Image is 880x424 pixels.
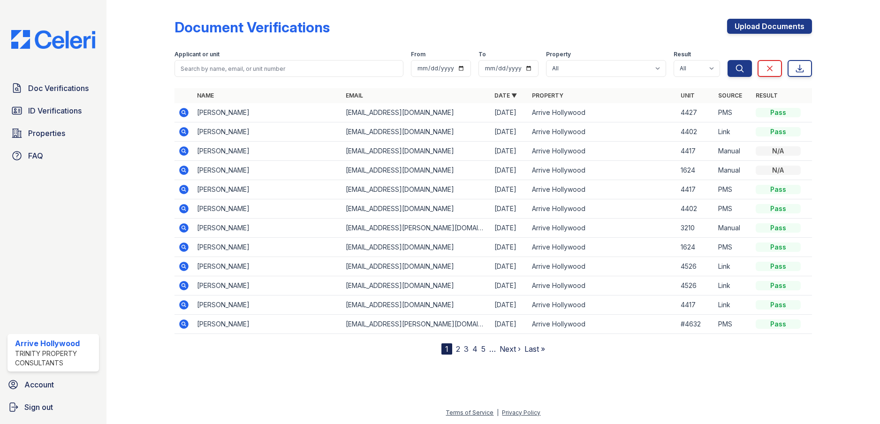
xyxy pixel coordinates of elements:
td: [PERSON_NAME] [193,122,342,142]
td: [EMAIL_ADDRESS][DOMAIN_NAME] [342,122,491,142]
div: Document Verifications [174,19,330,36]
td: [EMAIL_ADDRESS][DOMAIN_NAME] [342,142,491,161]
label: Result [674,51,691,58]
td: [DATE] [491,219,528,238]
td: Arrive Hollywood [528,161,677,180]
td: #4632 [677,315,714,334]
td: [PERSON_NAME] [193,199,342,219]
a: ID Verifications [8,101,99,120]
td: PMS [714,315,752,334]
td: Arrive Hollywood [528,180,677,199]
span: … [489,343,496,355]
div: Arrive Hollywood [15,338,95,349]
div: N/A [756,166,801,175]
td: [DATE] [491,161,528,180]
td: [PERSON_NAME] [193,219,342,238]
div: Pass [756,242,801,252]
td: [EMAIL_ADDRESS][DOMAIN_NAME] [342,238,491,257]
td: [DATE] [491,180,528,199]
td: [EMAIL_ADDRESS][DOMAIN_NAME] [342,180,491,199]
td: Arrive Hollywood [528,295,677,315]
a: Properties [8,124,99,143]
td: Arrive Hollywood [528,315,677,334]
span: Account [24,379,54,390]
a: 5 [481,344,486,354]
td: 4417 [677,295,714,315]
div: Pass [756,281,801,290]
td: Arrive Hollywood [528,122,677,142]
td: 4526 [677,276,714,295]
a: Upload Documents [727,19,812,34]
td: [PERSON_NAME] [193,276,342,295]
td: [PERSON_NAME] [193,257,342,276]
a: Date ▼ [494,92,517,99]
a: Name [197,92,214,99]
td: 1624 [677,238,714,257]
td: Arrive Hollywood [528,238,677,257]
td: [EMAIL_ADDRESS][DOMAIN_NAME] [342,257,491,276]
a: Last » [524,344,545,354]
td: [PERSON_NAME] [193,238,342,257]
td: [DATE] [491,103,528,122]
label: From [411,51,425,58]
td: [EMAIL_ADDRESS][PERSON_NAME][DOMAIN_NAME] [342,315,491,334]
div: 1 [441,343,452,355]
td: [DATE] [491,238,528,257]
a: Privacy Policy [502,409,540,416]
div: Pass [756,127,801,136]
td: 3210 [677,219,714,238]
td: [DATE] [491,199,528,219]
a: 3 [464,344,469,354]
td: [PERSON_NAME] [193,315,342,334]
a: Source [718,92,742,99]
td: [EMAIL_ADDRESS][DOMAIN_NAME] [342,295,491,315]
td: Manual [714,142,752,161]
input: Search by name, email, or unit number [174,60,403,77]
a: 2 [456,344,460,354]
td: [DATE] [491,295,528,315]
td: Arrive Hollywood [528,257,677,276]
td: [DATE] [491,142,528,161]
img: CE_Logo_Blue-a8612792a0a2168367f1c8372b55b34899dd931a85d93a1a3d3e32e68fde9ad4.png [4,30,103,49]
td: Arrive Hollywood [528,142,677,161]
a: Next › [500,344,521,354]
td: [DATE] [491,315,528,334]
td: [DATE] [491,257,528,276]
a: FAQ [8,146,99,165]
span: Doc Verifications [28,83,89,94]
span: ID Verifications [28,105,82,116]
div: Pass [756,204,801,213]
td: [EMAIL_ADDRESS][DOMAIN_NAME] [342,276,491,295]
div: | [497,409,499,416]
td: PMS [714,180,752,199]
td: [PERSON_NAME] [193,103,342,122]
td: 4402 [677,122,714,142]
div: N/A [756,146,801,156]
button: Sign out [4,398,103,416]
td: Link [714,257,752,276]
td: 4402 [677,199,714,219]
td: PMS [714,199,752,219]
td: 4417 [677,180,714,199]
td: Arrive Hollywood [528,219,677,238]
a: Property [532,92,563,99]
td: 4427 [677,103,714,122]
div: Trinity Property Consultants [15,349,95,368]
td: [PERSON_NAME] [193,180,342,199]
label: Applicant or unit [174,51,220,58]
div: Pass [756,185,801,194]
td: [PERSON_NAME] [193,295,342,315]
span: Sign out [24,401,53,413]
td: [EMAIL_ADDRESS][DOMAIN_NAME] [342,199,491,219]
td: 1624 [677,161,714,180]
td: Link [714,122,752,142]
div: Pass [756,223,801,233]
td: Arrive Hollywood [528,276,677,295]
a: Account [4,375,103,394]
td: 4417 [677,142,714,161]
td: [PERSON_NAME] [193,142,342,161]
td: [EMAIL_ADDRESS][DOMAIN_NAME] [342,161,491,180]
span: Properties [28,128,65,139]
td: [DATE] [491,276,528,295]
td: Arrive Hollywood [528,199,677,219]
